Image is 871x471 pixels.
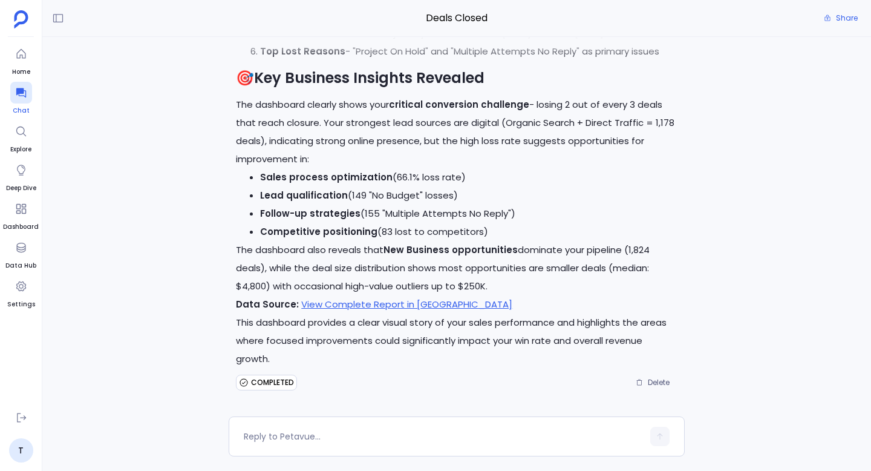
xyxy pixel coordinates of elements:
span: Dashboard [3,222,39,232]
button: Delete [628,374,677,392]
a: Settings [7,275,35,309]
strong: Competitive positioning [260,225,377,238]
a: Deep Dive [6,159,36,193]
strong: Data Source: [236,298,299,311]
a: View Complete Report in [GEOGRAPHIC_DATA] [301,298,512,311]
span: COMPLETED [251,378,294,387]
strong: Sales process optimization [260,171,393,183]
h2: 🎯 [236,68,677,88]
p: The dashboard also reveals that dominate your pipeline (1,824 deals), while the deal size distrib... [236,241,677,295]
span: Settings [7,300,35,309]
button: Share [817,10,865,27]
li: (83 lost to competitors) [260,223,677,241]
span: Home [10,67,32,77]
img: petavue logo [14,10,28,28]
a: Home [10,43,32,77]
p: The dashboard clearly shows your - losing 2 out of every 3 deals that reach closure. Your stronge... [236,96,677,168]
a: Chat [10,82,32,116]
span: Deep Dive [6,183,36,193]
li: (155 "Multiple Attempts No Reply") [260,205,677,223]
strong: Key Business Insights Revealed [254,68,484,88]
a: Explore [10,120,32,154]
strong: critical conversion challenge [389,98,529,111]
a: T [9,438,33,463]
strong: Lead qualification [260,189,348,202]
p: This dashboard provides a clear visual story of your sales performance and highlights the areas w... [236,314,677,368]
strong: New Business opportunities [383,243,518,256]
li: (66.1% loss rate) [260,168,677,186]
span: Deals Closed [229,10,685,26]
span: Data Hub [5,261,36,271]
a: Data Hub [5,237,36,271]
span: Explore [10,145,32,154]
strong: Follow-up strategies [260,207,360,220]
li: (149 "No Budget" losses) [260,186,677,205]
span: Share [836,13,858,23]
span: Delete [648,378,670,387]
span: Chat [10,106,32,116]
a: Dashboard [3,198,39,232]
